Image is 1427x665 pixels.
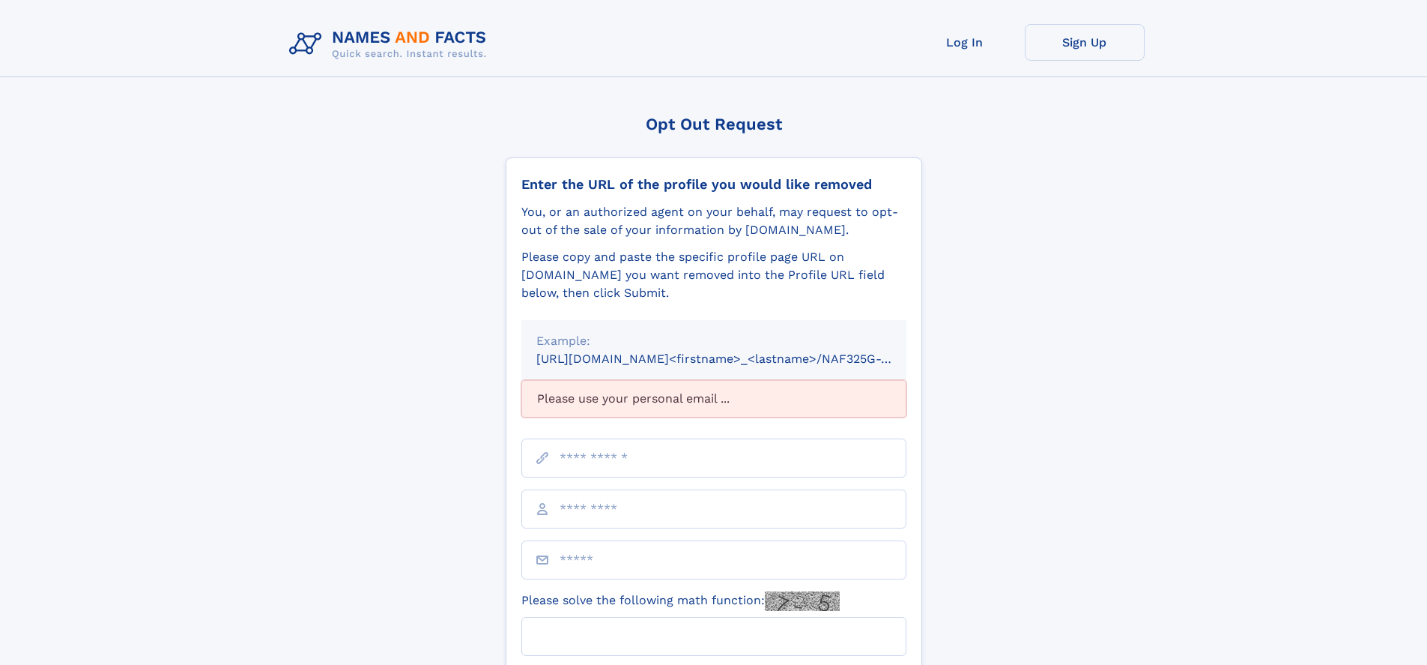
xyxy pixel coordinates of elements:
div: Example: [536,332,891,350]
div: Please use your personal email ... [521,380,906,418]
small: [URL][DOMAIN_NAME]<firstname>_<lastname>/NAF325G-xxxxxxxx [536,352,935,366]
div: Please copy and paste the specific profile page URL on [DOMAIN_NAME] you want removed into the Pr... [521,248,906,302]
div: You, or an authorized agent on your behalf, may request to opt-out of the sale of your informatio... [521,203,906,239]
a: Log In [905,24,1025,61]
a: Sign Up [1025,24,1145,61]
label: Please solve the following math function: [521,592,840,611]
div: Opt Out Request [506,115,922,133]
img: Logo Names and Facts [283,24,499,64]
div: Enter the URL of the profile you would like removed [521,176,906,193]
